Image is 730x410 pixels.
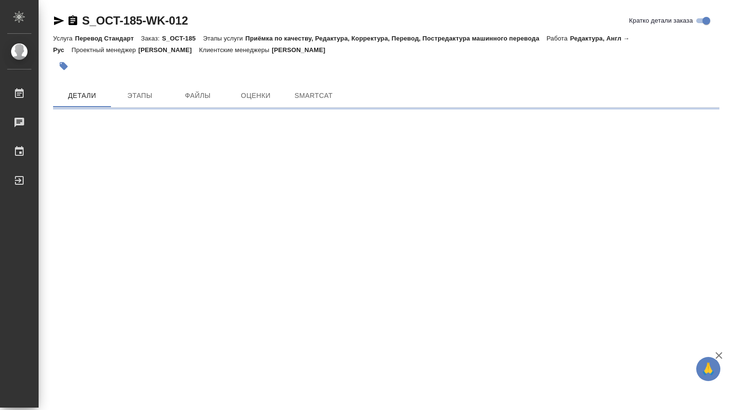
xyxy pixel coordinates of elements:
p: [PERSON_NAME] [272,46,332,54]
p: Заказ: [141,35,162,42]
button: 🙏 [696,357,720,381]
p: Проектный менеджер [71,46,138,54]
p: Работа [547,35,570,42]
p: Услуга [53,35,75,42]
p: Клиентские менеджеры [199,46,272,54]
button: Скопировать ссылку для ЯМессенджера [53,15,65,27]
span: Кратко детали заказа [629,16,693,26]
span: 🙏 [700,359,716,379]
p: Этапы услуги [203,35,246,42]
p: [PERSON_NAME] [138,46,199,54]
p: Перевод Стандарт [75,35,141,42]
a: S_OCT-185-WK-012 [82,14,188,27]
p: Приёмка по качеству, Редактура, Корректура, Перевод, Постредактура машинного перевода [245,35,546,42]
button: Добавить тэг [53,55,74,77]
span: Оценки [233,90,279,102]
span: Этапы [117,90,163,102]
p: S_OCT-185 [162,35,203,42]
button: Скопировать ссылку [67,15,79,27]
span: SmartCat [290,90,337,102]
span: Файлы [175,90,221,102]
span: Детали [59,90,105,102]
